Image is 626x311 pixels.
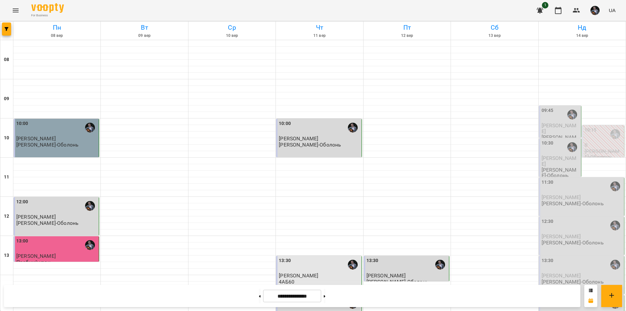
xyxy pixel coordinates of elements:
[16,135,56,142] span: [PERSON_NAME]
[279,120,291,127] label: 10:00
[542,155,577,167] span: [PERSON_NAME]
[542,167,580,179] p: [PERSON_NAME]-Оболонь
[542,194,581,200] span: [PERSON_NAME]
[4,95,9,102] h6: 09
[279,257,291,264] label: 13:30
[542,134,580,146] p: [PERSON_NAME]-Оболонь
[610,221,620,230] img: Олексій КОЧЕТОВ
[4,213,9,220] h6: 12
[16,214,56,220] span: [PERSON_NAME]
[279,135,318,142] span: [PERSON_NAME]
[542,179,554,186] label: 11:30
[590,6,600,15] img: d409717b2cc07cfe90b90e756120502c.jpg
[16,259,50,265] p: Пробний урок
[16,198,28,206] label: 12:00
[279,279,294,285] p: 4АБ60
[16,220,79,226] p: [PERSON_NAME]-Оболонь
[366,279,429,285] p: [PERSON_NAME]-Оболонь
[610,260,620,270] img: Олексій КОЧЕТОВ
[542,201,604,206] p: [PERSON_NAME]-Оболонь
[14,23,99,33] h6: Пн
[567,110,577,119] img: Олексій КОЧЕТОВ
[542,2,548,8] span: 1
[610,129,620,139] img: Олексій КОЧЕТОВ
[31,3,64,13] img: Voopty Logo
[4,252,9,259] h6: 13
[452,33,537,39] h6: 13 вер
[16,120,28,127] label: 10:00
[189,23,275,33] h6: Ср
[365,23,450,33] h6: Пт
[4,134,9,142] h6: 10
[4,56,9,63] h6: 08
[8,3,23,18] button: Menu
[542,218,554,225] label: 12:30
[85,123,95,132] img: Олексій КОЧЕТОВ
[366,272,406,279] span: [PERSON_NAME]
[585,142,623,148] p: 0
[366,257,379,264] label: 13:30
[102,23,187,33] h6: Вт
[85,201,95,211] img: Олексій КОЧЕТОВ
[542,257,554,264] label: 13:30
[85,240,95,250] img: Олексій КОЧЕТОВ
[4,174,9,181] h6: 11
[542,240,604,245] p: [PERSON_NAME]-Оболонь
[452,23,537,33] h6: Сб
[277,33,362,39] h6: 11 вер
[16,253,56,259] span: [PERSON_NAME]
[542,272,581,279] span: [PERSON_NAME]
[585,127,597,134] label: 10:15
[542,122,577,134] span: [PERSON_NAME]
[189,33,275,39] h6: 10 вер
[540,23,625,33] h6: Нд
[16,142,79,148] p: [PERSON_NAME]-Оболонь
[279,272,318,279] span: [PERSON_NAME]
[365,33,450,39] h6: 12 вер
[16,238,28,245] label: 13:00
[279,142,341,148] p: [PERSON_NAME]-Оболонь
[606,4,618,16] button: UA
[609,7,616,14] span: UA
[542,140,554,147] label: 10:30
[542,279,604,285] p: [PERSON_NAME]-Оболонь
[277,23,362,33] h6: Чт
[585,148,623,160] p: [PERSON_NAME]-Оболонь
[348,123,358,132] img: Олексій КОЧЕТОВ
[540,33,625,39] h6: 14 вер
[610,181,620,191] img: Олексій КОЧЕТОВ
[435,260,445,270] img: Олексій КОЧЕТОВ
[542,233,581,240] span: [PERSON_NAME]
[102,33,187,39] h6: 09 вер
[14,33,99,39] h6: 08 вер
[348,260,358,270] img: Олексій КОЧЕТОВ
[567,142,577,152] img: Олексій КОЧЕТОВ
[542,107,554,114] label: 09:45
[31,13,64,18] span: For Business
